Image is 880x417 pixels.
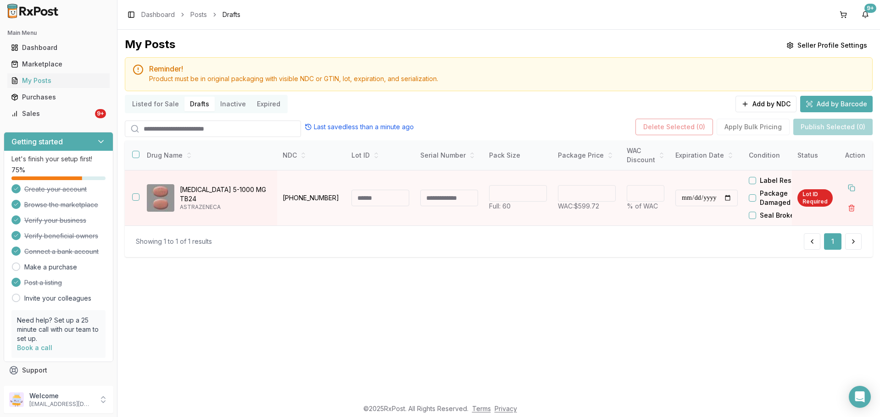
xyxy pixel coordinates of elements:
[147,184,174,212] img: Xigduo XR 5-1000 MG TB24
[29,391,93,401] p: Welcome
[420,151,478,160] div: Serial Number
[558,151,616,160] div: Package Price
[147,151,270,160] div: Drug Name
[251,97,286,111] button: Expired
[4,40,113,55] button: Dashboard
[24,294,91,303] a: Invite your colleagues
[11,60,106,69] div: Marketplace
[351,151,409,160] div: Lot ID
[735,96,796,112] button: Add by NDC
[864,4,876,13] div: 9+
[127,97,184,111] button: Listed for Sale
[627,202,658,210] span: % of WAC
[24,278,62,287] span: Post a listing
[7,89,110,105] a: Purchases
[792,141,838,170] th: Status
[495,405,517,412] a: Privacy
[17,316,100,343] p: Need help? Set up a 25 minute call with our team to set up.
[800,96,873,112] button: Add by Barcode
[11,93,106,102] div: Purchases
[7,29,110,37] h2: Main Menu
[838,141,873,170] th: Action
[760,189,812,207] label: Package Damaged
[190,10,207,19] a: Posts
[489,202,511,210] span: Full: 60
[4,4,62,18] img: RxPost Logo
[24,247,99,256] span: Connect a bank account
[760,176,806,185] label: Label Residue
[11,165,25,175] span: 75 %
[627,146,664,165] div: WAC Discount
[24,216,86,225] span: Verify your business
[11,76,106,85] div: My Posts
[24,263,77,272] a: Make a purchase
[4,106,113,121] button: Sales9+
[7,72,110,89] a: My Posts
[849,386,871,408] div: Open Intercom Messenger
[215,97,251,111] button: Inactive
[472,405,491,412] a: Terms
[29,401,93,408] p: [EMAIL_ADDRESS][DOMAIN_NAME]
[95,109,106,118] div: 9+
[675,151,738,160] div: Expiration Date
[4,362,113,379] button: Support
[17,344,52,351] a: Book a call
[24,200,98,209] span: Browse the marketplace
[184,97,215,111] button: Drafts
[283,193,340,203] p: [PHONE_NUMBER]
[843,180,860,196] button: Duplicate
[180,185,270,203] p: [MEDICAL_DATA] 5-1000 MG TB24
[9,392,24,407] img: User avatar
[4,90,113,104] button: Purchases
[305,122,414,132] div: Last saved less than a minute ago
[7,56,110,72] a: Marketplace
[24,185,87,194] span: Create your account
[24,231,98,241] span: Verify beneficial owners
[125,37,175,54] div: My Posts
[760,211,798,220] label: Seal Broken
[11,154,106,164] p: Let's finish your setup first!
[858,7,873,22] button: 9+
[223,10,240,19] span: Drafts
[149,65,865,72] h5: Reminder!
[11,136,63,147] h3: Getting started
[797,189,833,207] div: Lot ID Required
[149,74,865,83] div: Product must be in original packaging with visible NDC or GTIN, lot, expiration, and serialization.
[843,200,860,216] button: Delete
[4,73,113,88] button: My Posts
[558,202,599,210] span: WAC: $599.72
[180,203,270,211] p: ASTRAZENECA
[7,105,110,122] a: Sales9+
[136,237,212,246] div: Showing 1 to 1 of 1 results
[141,10,175,19] a: Dashboard
[824,233,841,250] button: 1
[7,39,110,56] a: Dashboard
[4,379,113,395] button: Feedback
[781,37,873,54] button: Seller Profile Settings
[4,57,113,71] button: Marketplace
[484,141,552,170] th: Pack Size
[283,151,340,160] div: NDC
[141,10,240,19] nav: breadcrumb
[11,109,93,118] div: Sales
[11,43,106,52] div: Dashboard
[743,141,812,170] th: Condition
